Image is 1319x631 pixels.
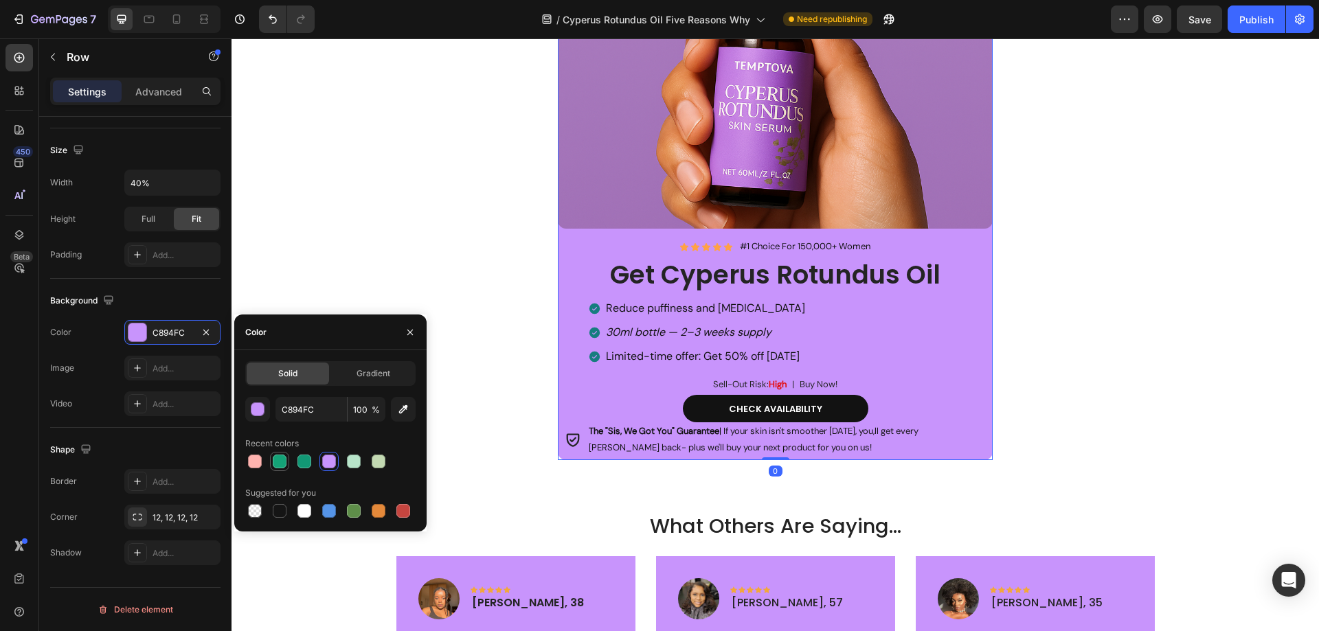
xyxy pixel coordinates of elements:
i: 30ml bottle — 2–3 weeks supply [374,286,540,301]
span: Fit [192,213,201,225]
div: Shape [50,441,94,459]
button: Delete element [50,599,221,621]
span: Cyperus Rotundus Oil Five Reasons Why [563,12,750,27]
div: Color [50,326,71,339]
span: Full [142,213,155,225]
p: Advanced [135,84,182,99]
div: Add... [153,547,217,560]
div: Height [50,213,76,225]
div: C894FC [153,327,192,339]
div: Padding [50,249,82,261]
div: Image [50,362,74,374]
div: Add... [153,476,217,488]
button: Save [1177,5,1222,33]
div: Open Intercom Messenger [1272,564,1305,597]
p: | [561,341,563,352]
div: Size [50,141,87,160]
strong: Get Cyperus Rotundus Oil [379,218,709,254]
div: Shadow [50,547,82,559]
p: [PERSON_NAME], 35 [760,556,871,573]
p: Row [67,49,183,65]
strong: [PERSON_NAME], 38 [240,556,352,572]
div: Add... [153,398,217,411]
div: Background [50,292,117,310]
span: CHECK AVAILABILITY [497,364,591,377]
span: #1 Choice For 150,000+ Women [508,202,639,214]
span: What Others Are Saying... [418,474,670,501]
span: / [556,12,560,27]
div: Corner [50,511,78,523]
span: Gradient [357,367,390,380]
div: Beta [10,251,33,262]
a: CHECK AVAILABILITY [451,356,637,384]
div: Add... [153,249,217,262]
span: Solid [278,367,297,380]
span: Need republishing [797,13,867,25]
input: Eg: FFFFFF [275,397,347,422]
div: Suggested for you [245,487,316,499]
img: Alt Image [706,540,747,581]
div: Border [50,475,77,487]
span: Save [1188,14,1211,25]
input: Auto [125,170,220,195]
div: Publish [1239,12,1274,27]
div: Undo/Redo [259,5,315,33]
button: 7 [5,5,102,33]
p: [PERSON_NAME], 57 [500,556,611,573]
p: Buy Now! [568,341,606,352]
p: Sell-Out Risk: [482,341,555,352]
strong: High [537,340,555,352]
span: | If your skin isn't smoother [DATE], you,ll get every [PERSON_NAME] back- plus we'll buy your ne... [357,387,687,414]
div: Width [50,176,73,189]
div: 0 [537,427,551,438]
button: Publish [1228,5,1285,33]
img: Alt Image [447,540,488,581]
iframe: Design area [232,38,1319,631]
div: Add... [153,363,217,375]
strong: The "Sis, We Got You" Guarantee [357,387,488,398]
p: Reduce puffiness and [MEDICAL_DATA] [374,260,574,280]
p: Settings [68,84,106,99]
div: Recent colors [245,437,299,450]
p: 7 [90,11,96,27]
p: Limited-time offer: Get 50% off [DATE] [374,308,574,328]
div: 12, 12, 12, 12 [153,512,217,524]
div: 450 [13,146,33,157]
img: Alt Image [187,540,228,581]
div: Color [245,326,267,339]
div: Delete element [98,601,173,618]
div: Video [50,398,72,410]
span: % [372,404,380,416]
